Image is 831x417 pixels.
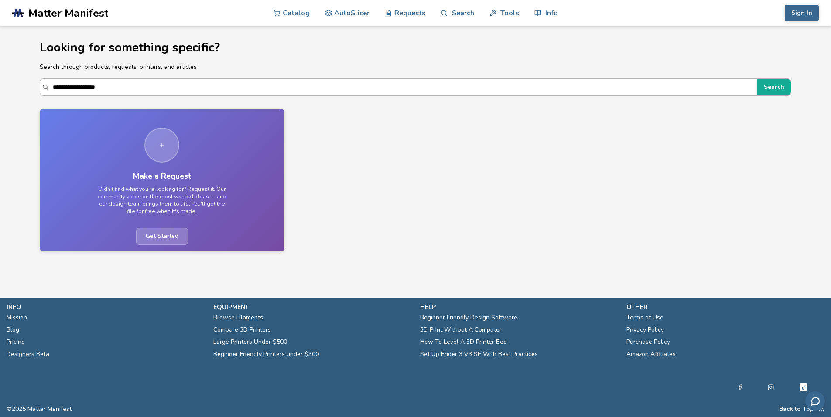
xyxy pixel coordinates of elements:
[213,324,271,336] a: Compare 3D Printers
[213,336,287,348] a: Large Printers Under $500
[7,348,49,360] a: Designers Beta
[213,302,411,312] p: equipment
[7,312,27,324] a: Mission
[626,312,663,324] a: Terms of Use
[28,7,108,19] span: Matter Manifest
[133,172,191,181] h3: Make a Request
[53,79,753,95] input: Search
[213,348,319,360] a: Beginner Friendly Printers under $300
[626,324,664,336] a: Privacy Policy
[40,109,284,251] a: Make a RequestDidn't find what you're looking for? Request it. Our community votes on the most wa...
[96,186,227,216] p: Didn't find what you're looking for? Request it. Our community votes on the most wanted ideas — a...
[7,324,19,336] a: Blog
[420,312,517,324] a: Beginner Friendly Design Software
[420,302,618,312] p: help
[7,406,72,413] span: © 2025 Matter Manifest
[40,62,792,71] p: Search through products, requests, printers, and articles
[626,302,824,312] p: other
[626,348,676,360] a: Amazon Affiliates
[805,391,825,411] button: Send feedback via email
[626,336,670,348] a: Purchase Policy
[798,382,809,393] a: Tiktok
[420,348,538,360] a: Set Up Ender 3 V3 SE With Best Practices
[7,302,205,312] p: info
[757,79,791,95] button: Search
[7,336,25,348] a: Pricing
[785,5,819,21] button: Sign In
[737,382,743,393] a: Facebook
[420,336,507,348] a: How To Level A 3D Printer Bed
[420,324,502,336] a: 3D Print Without A Computer
[136,228,188,245] span: Get Started
[768,382,774,393] a: Instagram
[40,41,792,54] h1: Looking for something specific?
[213,312,263,324] a: Browse Filaments
[818,406,824,413] a: RSS Feed
[779,406,814,413] button: Back to Top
